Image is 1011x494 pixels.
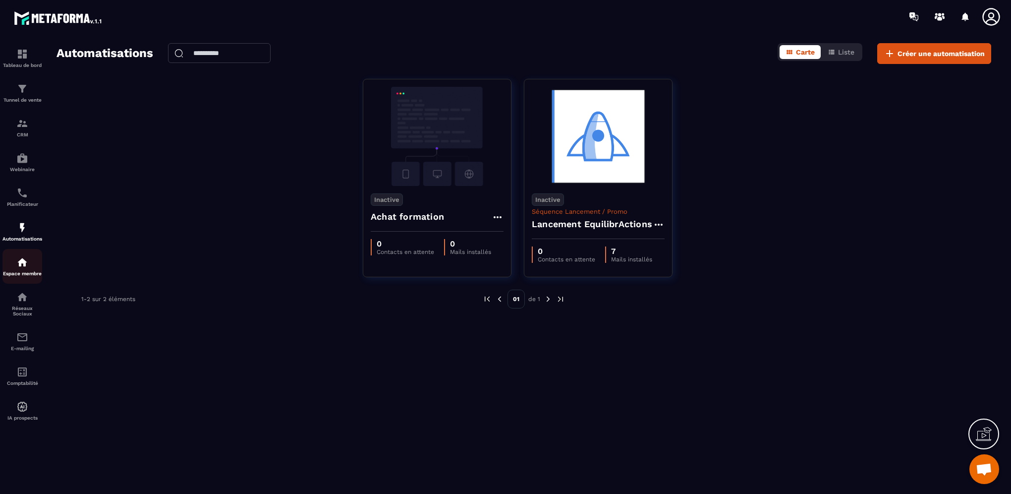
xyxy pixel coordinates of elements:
[796,48,815,56] span: Carte
[898,49,985,59] span: Créer une automatisation
[507,290,525,309] p: 01
[371,87,504,186] img: automation-background
[16,152,28,164] img: automations
[2,271,42,276] p: Espace membre
[450,239,491,248] p: 0
[16,401,28,413] img: automations
[2,201,42,207] p: Planificateur
[532,217,652,231] h4: Lancement EquilibrActions
[2,167,42,172] p: Webinaire
[16,187,28,199] img: scheduler
[16,256,28,268] img: automations
[16,222,28,234] img: automations
[2,284,42,324] a: social-networksocial-networkRéseaux Sociaux
[16,366,28,378] img: accountant
[16,48,28,60] img: formation
[611,256,652,263] p: Mails installés
[2,97,42,103] p: Tunnel de vente
[2,346,42,351] p: E-mailing
[56,43,153,64] h2: Automatisations
[371,210,444,224] h4: Achat formation
[2,145,42,180] a: automationsautomationsWebinaire
[877,43,991,64] button: Créer une automatisation
[495,295,504,304] img: prev
[483,295,492,304] img: prev
[16,291,28,303] img: social-network
[2,180,42,214] a: schedulerschedulerPlanificateur
[969,454,999,484] a: Ouvrir le chat
[2,62,42,68] p: Tableau de bord
[2,236,42,242] p: Automatisations
[822,45,860,59] button: Liste
[2,41,42,75] a: formationformationTableau de bord
[14,9,103,27] img: logo
[2,214,42,249] a: automationsautomationsAutomatisations
[2,306,42,316] p: Réseaux Sociaux
[538,256,595,263] p: Contacts en attente
[2,110,42,145] a: formationformationCRM
[544,295,553,304] img: next
[2,380,42,386] p: Comptabilité
[780,45,821,59] button: Carte
[2,359,42,393] a: accountantaccountantComptabilité
[2,75,42,110] a: formationformationTunnel de vente
[450,248,491,255] p: Mails installés
[611,247,652,256] p: 7
[377,239,434,248] p: 0
[81,296,135,303] p: 1-2 sur 2 éléments
[377,248,434,255] p: Contacts en attente
[2,132,42,137] p: CRM
[538,247,595,256] p: 0
[2,249,42,284] a: automationsautomationsEspace membre
[532,208,665,215] p: Séquence Lancement / Promo
[838,48,854,56] span: Liste
[556,295,565,304] img: next
[532,87,665,186] img: automation-background
[528,295,540,303] p: de 1
[2,324,42,359] a: emailemailE-mailing
[16,331,28,343] img: email
[532,193,564,206] p: Inactive
[16,118,28,129] img: formation
[371,193,403,206] p: Inactive
[16,83,28,95] img: formation
[2,415,42,421] p: IA prospects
